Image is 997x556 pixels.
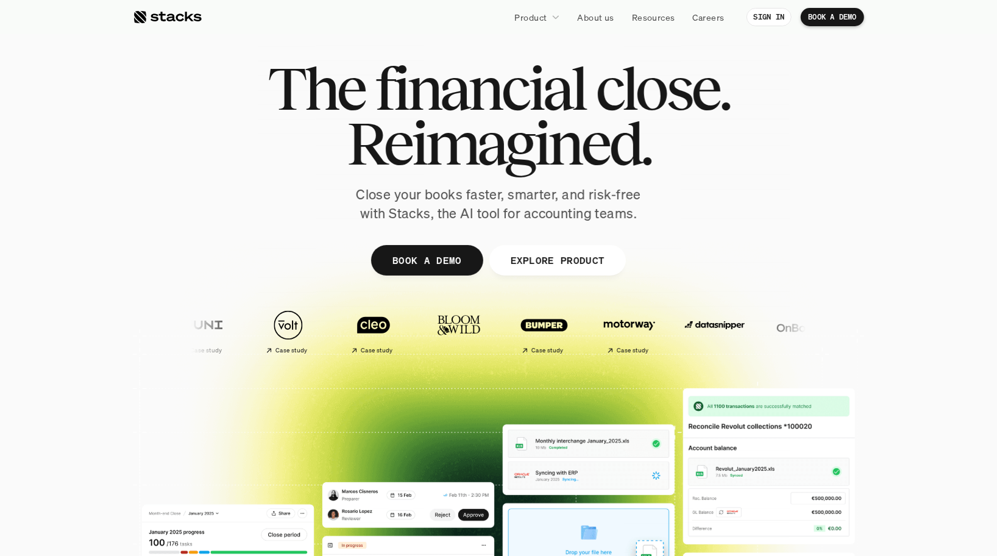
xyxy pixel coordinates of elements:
h2: Case study [275,347,308,354]
a: Case study [505,304,584,359]
a: Resources [625,6,683,28]
span: The [268,61,364,116]
a: Case study [163,304,243,359]
a: Careers [686,6,732,28]
a: BOOK A DEMO [801,8,864,26]
p: SIGN IN [754,13,785,21]
h2: Case study [531,347,564,354]
h2: Case study [190,347,222,354]
p: Resources [632,11,675,24]
a: Case study [249,304,328,359]
p: EXPLORE PRODUCT [510,251,605,269]
a: Case study [590,304,669,359]
p: Product [515,11,547,24]
a: BOOK A DEMO [371,245,483,276]
span: close. [595,61,729,116]
a: EXPLORE PRODUCT [489,245,626,276]
h2: Case study [361,347,393,354]
a: SIGN IN [747,8,792,26]
span: Reimagined. [347,116,651,171]
a: Case study [334,304,413,359]
h2: Case study [617,347,649,354]
a: About us [570,6,622,28]
p: About us [578,11,614,24]
p: BOOK A DEMO [392,251,462,269]
p: Careers [693,11,725,24]
p: Close your books faster, smarter, and risk-free with Stacks, the AI tool for accounting teams. [346,185,651,223]
p: BOOK A DEMO [808,13,857,21]
span: financial [375,61,585,116]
